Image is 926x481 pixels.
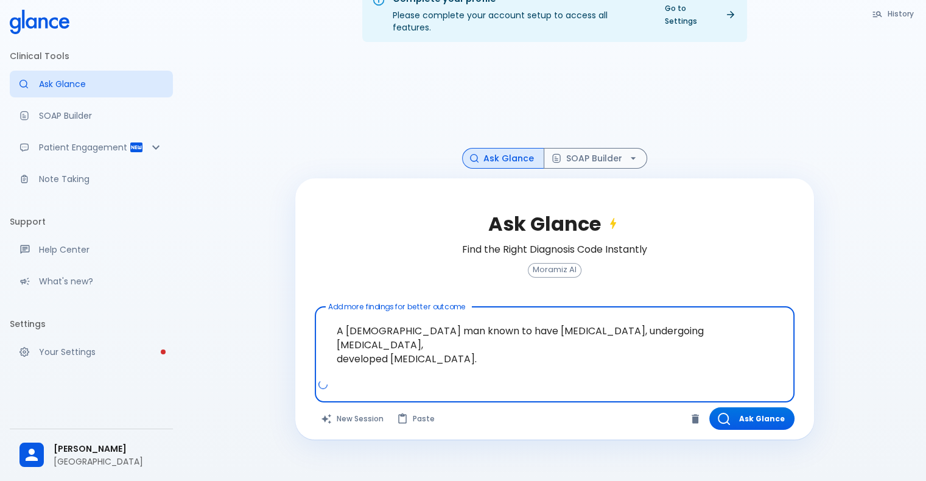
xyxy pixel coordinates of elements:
p: What's new? [39,275,163,287]
a: Advanced note-taking [10,166,173,192]
div: Patient Reports & Referrals [10,134,173,161]
p: SOAP Builder [39,110,163,122]
a: Moramiz: Find ICD10AM codes instantly [10,71,173,97]
p: [GEOGRAPHIC_DATA] [54,455,163,468]
li: Support [10,207,173,236]
span: [PERSON_NAME] [54,443,163,455]
button: Paste from clipboard [391,407,442,430]
button: History [866,5,921,23]
h2: Ask Glance [488,212,620,236]
a: Please complete account setup [10,339,173,365]
span: Moramiz AI [528,265,581,275]
p: Help Center [39,244,163,256]
button: Ask Glance [462,148,544,169]
a: Get help from our support team [10,236,173,263]
p: Ask Glance [39,78,163,90]
li: Settings [10,309,173,339]
textarea: A [DEMOGRAPHIC_DATA] man known to have [MEDICAL_DATA], undergoing [MEDICAL_DATA], developed [MEDI... [323,312,786,378]
p: Note Taking [39,173,163,185]
button: Clear [686,410,704,428]
label: Add more findings for better outcome [328,301,466,312]
li: Clinical Tools [10,41,173,71]
div: Recent updates and feature releases [10,268,173,295]
h6: Find the Right Diagnosis Code Instantly [462,241,647,258]
a: Docugen: Compose a clinical documentation in seconds [10,102,173,129]
button: Ask Glance [709,407,794,430]
p: Patient Engagement [39,141,129,153]
div: [PERSON_NAME][GEOGRAPHIC_DATA] [10,434,173,476]
button: SOAP Builder [544,148,647,169]
button: Clears all inputs and results. [315,407,391,430]
p: Your Settings [39,346,163,358]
